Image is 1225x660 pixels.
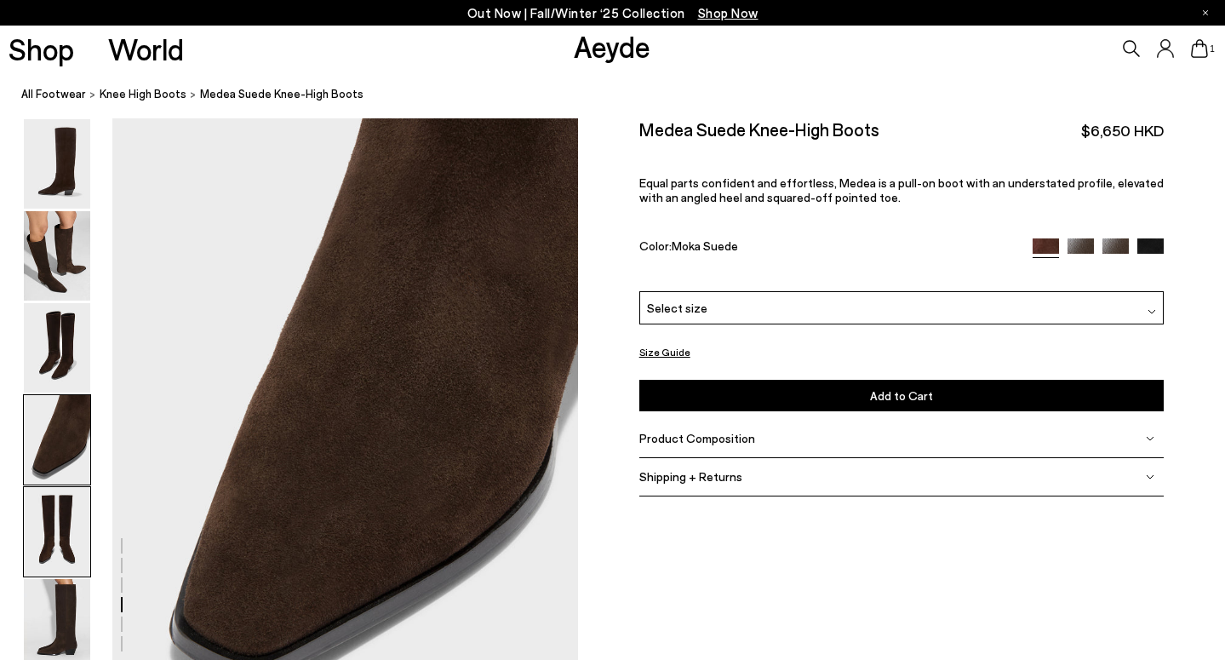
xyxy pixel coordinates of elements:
a: All Footwear [21,85,86,103]
span: Navigate to /collections/new-in [698,5,758,20]
a: World [108,34,184,64]
span: Product Composition [639,431,755,445]
h2: Medea Suede Knee-High Boots [639,118,879,140]
img: svg%3E [1146,434,1154,443]
img: svg%3E [1146,473,1154,481]
div: Color: [639,238,1016,257]
span: Select size [647,299,707,317]
button: Add to Cart [639,380,1164,411]
p: Equal parts confident and effortless, Medea is a pull-on boot with an understated profile, elevat... [639,175,1164,204]
img: Medea Suede Knee-High Boots - Image 4 [24,395,90,485]
span: $6,650 HKD [1081,120,1164,141]
span: 1 [1208,44,1216,54]
a: knee high boots [100,85,186,103]
a: 1 [1191,39,1208,58]
img: Medea Suede Knee-High Boots - Image 5 [24,487,90,577]
img: Medea Suede Knee-High Boots - Image 3 [24,303,90,393]
img: svg%3E [1148,307,1156,315]
span: Add to Cart [870,388,933,403]
span: knee high boots [100,87,186,100]
nav: breadcrumb [21,72,1225,118]
span: Moka Suede [672,238,738,252]
span: Shipping + Returns [639,469,742,484]
img: Medea Suede Knee-High Boots - Image 2 [24,211,90,301]
button: Size Guide [639,341,690,363]
a: Shop [9,34,74,64]
p: Out Now | Fall/Winter ‘25 Collection [467,3,758,24]
a: Aeyde [574,28,650,64]
span: Medea Suede Knee-High Boots [200,85,363,103]
img: Medea Suede Knee-High Boots - Image 1 [24,119,90,209]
